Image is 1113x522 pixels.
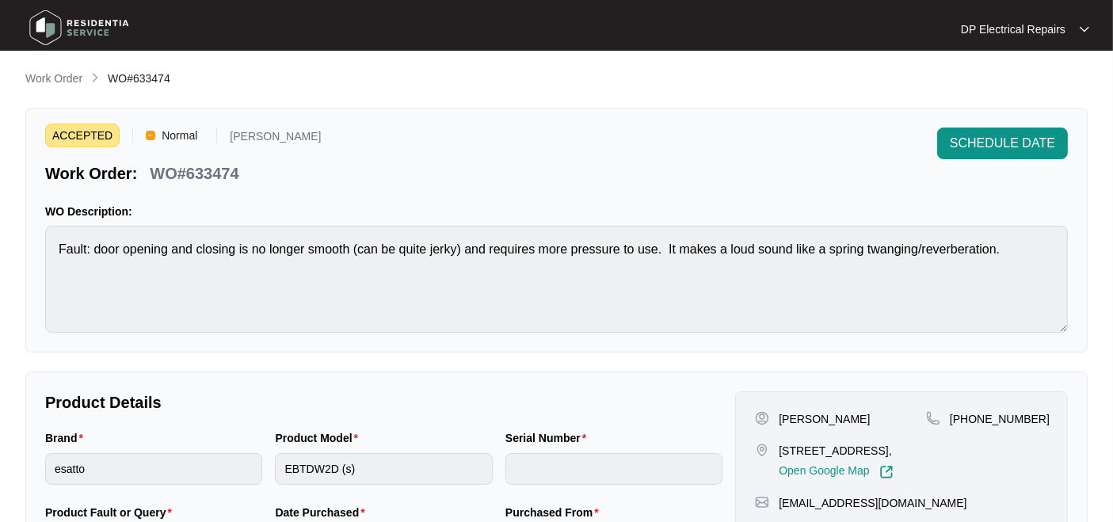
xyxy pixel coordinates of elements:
p: Product Details [45,391,722,413]
img: Vercel Logo [146,131,155,140]
p: [PERSON_NAME] [230,131,321,147]
label: Serial Number [505,430,593,446]
a: Work Order [22,70,86,88]
img: chevron-right [89,71,101,84]
p: [PHONE_NUMBER] [950,411,1050,427]
span: Normal [155,124,204,147]
input: Product Model [275,453,492,485]
a: Open Google Map [779,465,893,479]
input: Brand [45,453,262,485]
p: Work Order: [45,162,137,185]
img: Link-External [879,465,894,479]
span: WO#633474 [108,72,170,85]
p: WO Description: [45,204,1068,219]
label: Date Purchased [275,505,371,520]
img: map-pin [755,495,769,509]
img: map-pin [926,411,940,425]
p: [STREET_ADDRESS], [779,443,893,459]
img: residentia service logo [24,4,135,51]
label: Product Fault or Query [45,505,178,520]
img: dropdown arrow [1080,25,1089,33]
label: Product Model [275,430,364,446]
label: Purchased From [505,505,605,520]
button: SCHEDULE DATE [937,128,1068,159]
p: DP Electrical Repairs [961,21,1065,37]
span: ACCEPTED [45,124,120,147]
input: Serial Number [505,453,722,485]
p: [EMAIL_ADDRESS][DOMAIN_NAME] [779,495,966,511]
p: Work Order [25,70,82,86]
img: map-pin [755,443,769,457]
img: user-pin [755,411,769,425]
p: [PERSON_NAME] [779,411,870,427]
label: Brand [45,430,90,446]
span: SCHEDULE DATE [950,134,1055,153]
p: WO#633474 [150,162,238,185]
textarea: Fault: door opening and closing is no longer smooth (can be quite jerky) and requires more pressu... [45,226,1068,333]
